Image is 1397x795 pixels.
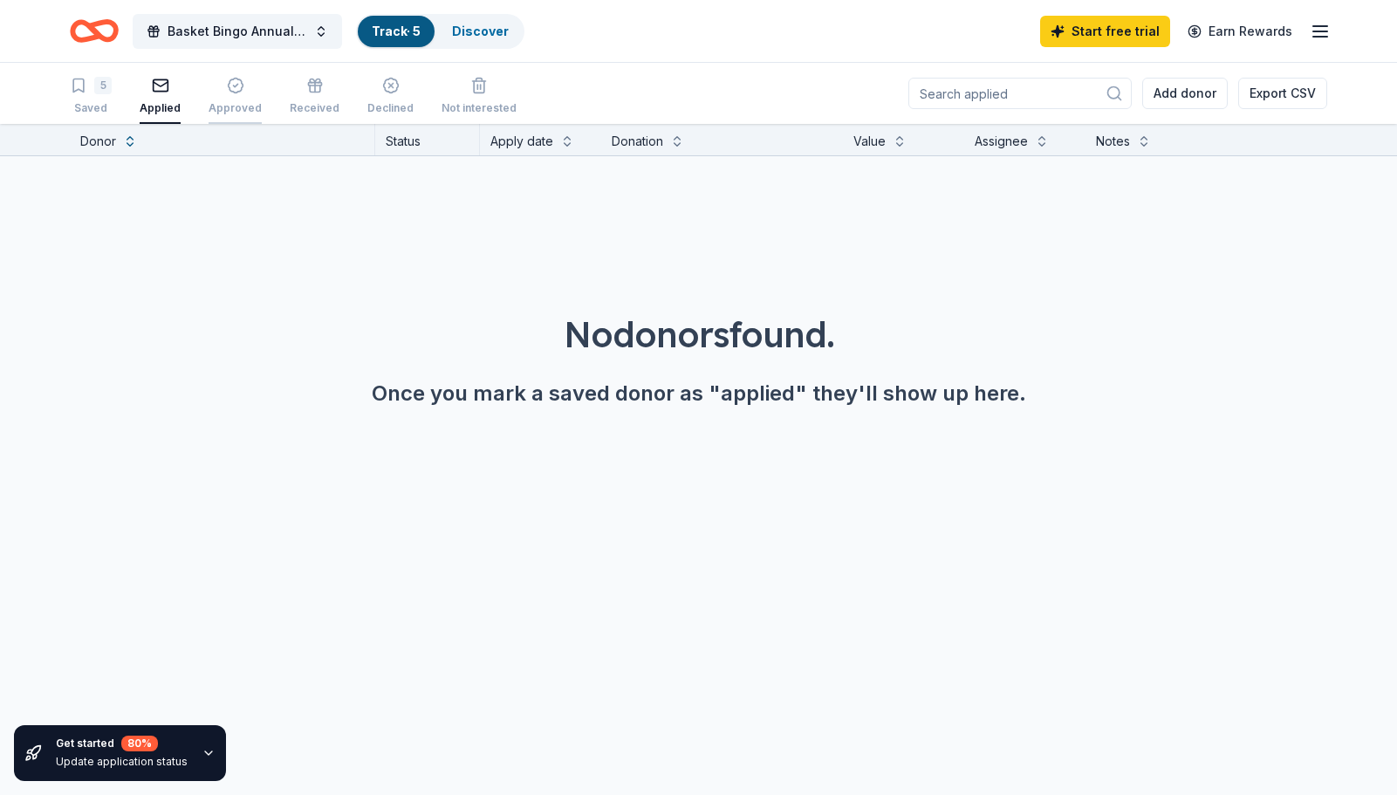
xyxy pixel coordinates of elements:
div: Once you mark a saved donor as "applied" they'll show up here. [42,380,1355,408]
div: Received [290,101,339,115]
a: Track· 5 [372,24,421,38]
input: Search applied [908,78,1132,109]
button: Received [290,70,339,124]
div: Get started [56,736,188,751]
div: Donor [80,131,116,152]
a: Home [70,10,119,51]
div: Value [853,131,886,152]
div: Donation [612,131,663,152]
a: Discover [452,24,509,38]
a: Start free trial [1040,16,1170,47]
div: Saved [70,101,112,115]
div: 5 [94,77,112,94]
div: Update application status [56,755,188,769]
button: Not interested [442,70,517,124]
button: Applied [140,70,181,124]
button: Approved [209,70,262,124]
div: Status [375,124,480,155]
div: 80 % [121,736,158,751]
div: Declined [367,101,414,115]
div: Notes [1096,131,1130,152]
div: No donors found. [42,310,1355,359]
button: Basket Bingo Annual Fundraiser [133,14,342,49]
div: Assignee [975,131,1028,152]
button: Add donor [1142,78,1228,109]
div: Applied [140,101,181,115]
div: Not interested [442,101,517,115]
a: Earn Rewards [1177,16,1303,47]
div: Apply date [490,131,553,152]
span: Basket Bingo Annual Fundraiser [168,21,307,42]
div: Approved [209,101,262,115]
button: Track· 5Discover [356,14,524,49]
button: Export CSV [1238,78,1327,109]
button: 5Saved [70,70,112,124]
button: Declined [367,70,414,124]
